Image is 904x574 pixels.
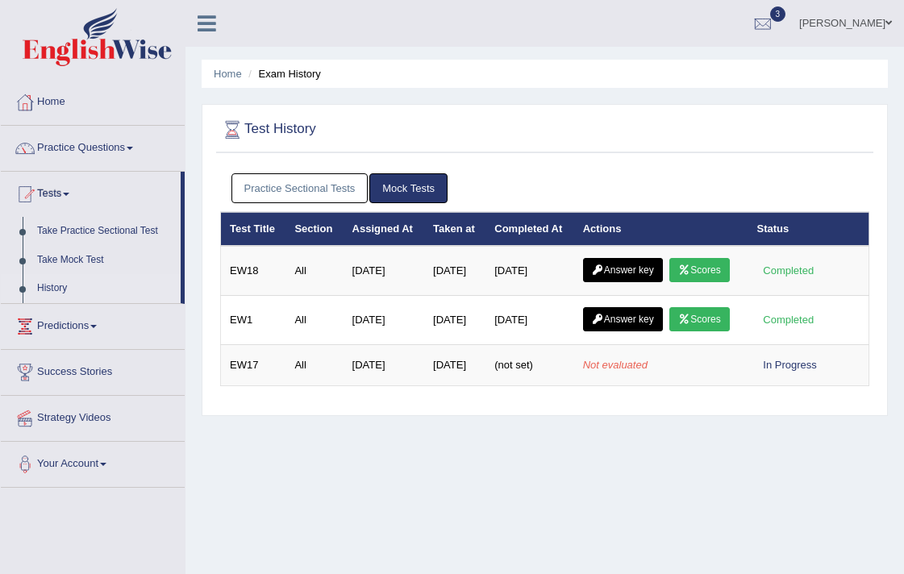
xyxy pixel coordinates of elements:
[369,173,448,203] a: Mock Tests
[30,274,181,303] a: History
[485,212,573,246] th: Completed At
[424,212,485,246] th: Taken at
[574,212,748,246] th: Actions
[221,296,286,345] td: EW1
[221,212,286,246] th: Test Title
[424,345,485,386] td: [DATE]
[344,246,425,296] td: [DATE]
[757,311,820,328] div: Completed
[344,345,425,386] td: [DATE]
[30,217,181,246] a: Take Practice Sectional Test
[485,246,573,296] td: [DATE]
[1,304,185,344] a: Predictions
[244,66,321,81] li: Exam History
[583,307,663,331] a: Answer key
[1,350,185,390] a: Success Stories
[494,359,533,371] span: (not set)
[583,258,663,282] a: Answer key
[770,6,786,22] span: 3
[344,296,425,345] td: [DATE]
[669,307,729,331] a: Scores
[757,356,823,373] div: In Progress
[1,442,185,482] a: Your Account
[1,172,181,212] a: Tests
[285,345,343,386] td: All
[1,80,185,120] a: Home
[221,345,286,386] td: EW17
[344,212,425,246] th: Assigned At
[485,296,573,345] td: [DATE]
[1,126,185,166] a: Practice Questions
[220,118,623,142] h2: Test History
[1,396,185,436] a: Strategy Videos
[285,212,343,246] th: Section
[285,246,343,296] td: All
[285,296,343,345] td: All
[669,258,729,282] a: Scores
[214,68,242,80] a: Home
[424,296,485,345] td: [DATE]
[757,262,820,279] div: Completed
[231,173,369,203] a: Practice Sectional Tests
[583,359,648,371] em: Not evaluated
[221,246,286,296] td: EW18
[748,212,869,246] th: Status
[30,246,181,275] a: Take Mock Test
[424,246,485,296] td: [DATE]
